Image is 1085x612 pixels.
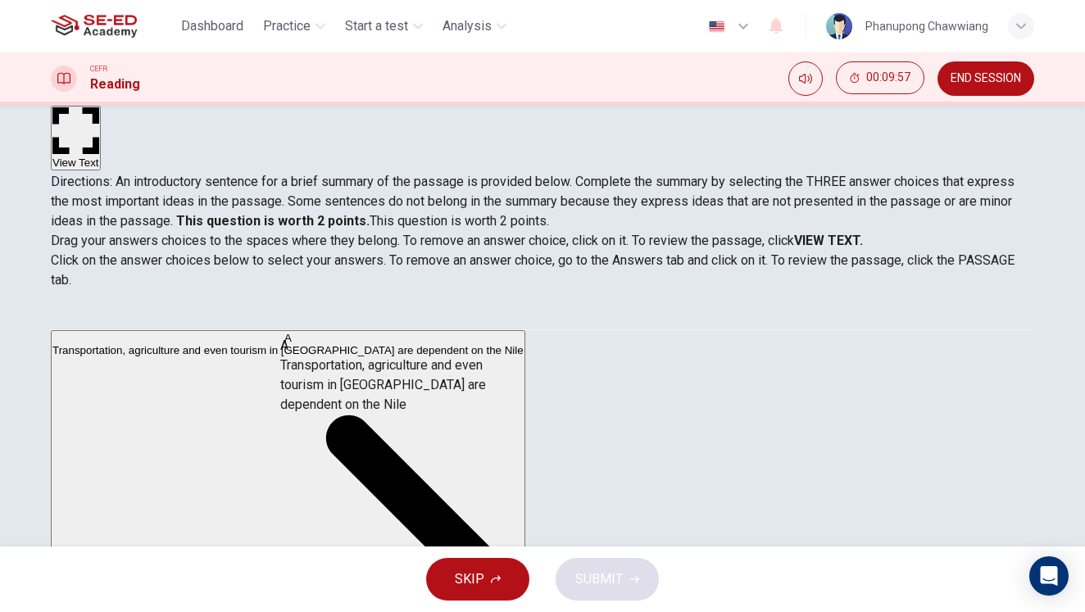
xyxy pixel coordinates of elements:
[937,61,1034,96] button: END SESSION
[436,11,513,41] button: Analysis
[338,11,429,41] button: Start a test
[90,63,107,75] span: CEFR
[865,16,988,36] div: Phanupong Chawwiang
[263,16,311,36] span: Practice
[706,20,727,33] img: en
[173,213,370,229] strong: This question is worth 2 points.
[51,106,101,170] button: View Text
[836,61,924,96] div: Hide
[951,72,1021,85] span: END SESSION
[175,11,250,41] button: Dashboard
[788,61,823,96] div: Mute
[51,10,137,43] img: SE-ED Academy logo
[1029,556,1069,596] div: Open Intercom Messenger
[794,233,863,248] strong: VIEW TEXT.
[51,174,1015,229] span: Directions: An introductory sentence for a brief summary of the passage is provided below. Comple...
[51,290,1034,329] div: Choose test type tabs
[455,568,484,591] span: SKIP
[256,11,332,41] button: Practice
[826,13,852,39] img: Profile picture
[52,344,524,356] span: Transportation, agriculture and even tourism in [GEOGRAPHIC_DATA] are dependent on the Nile
[426,558,529,601] button: SKIP
[866,71,910,84] span: 00:09:57
[836,61,924,94] button: 00:09:57
[51,10,175,43] a: SE-ED Academy logo
[345,16,408,36] span: Start a test
[52,332,524,344] div: A
[181,16,243,36] span: Dashboard
[51,251,1034,290] p: Click on the answer choices below to select your answers. To remove an answer choice, go to the A...
[51,231,1034,251] p: Drag your answers choices to the spaces where they belong. To remove an answer choice, click on i...
[370,213,549,229] span: This question is worth 2 points.
[90,75,140,94] h1: Reading
[443,16,492,36] span: Analysis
